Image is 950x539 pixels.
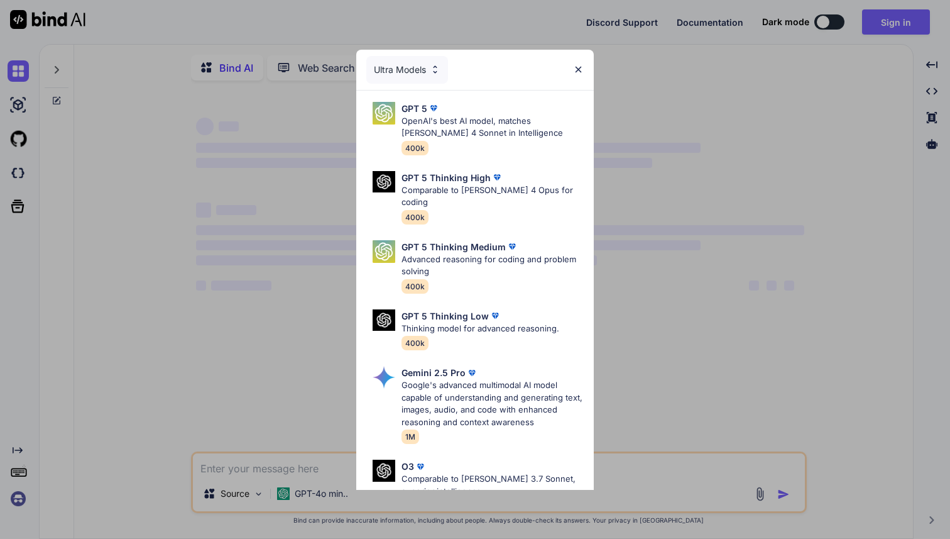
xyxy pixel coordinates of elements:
[414,460,427,473] img: premium
[401,171,491,184] p: GPT 5 Thinking High
[401,279,429,294] span: 400k
[373,366,395,389] img: Pick Models
[573,64,584,75] img: close
[401,253,584,278] p: Advanced reasoning for coding and problem solving
[401,460,414,473] p: O3
[427,102,440,114] img: premium
[401,309,489,323] p: GPT 5 Thinking Low
[401,102,427,115] p: GPT 5
[401,240,506,253] p: GPT 5 Thinking Medium
[401,473,584,497] p: Comparable to [PERSON_NAME] 3.7 Sonnet, superior intelligence
[506,240,518,253] img: premium
[430,64,440,75] img: Pick Models
[401,366,466,379] p: Gemini 2.5 Pro
[373,309,395,331] img: Pick Models
[366,56,448,84] div: Ultra Models
[401,210,429,225] span: 400k
[373,171,395,193] img: Pick Models
[401,430,419,444] span: 1M
[401,379,584,428] p: Google's advanced multimodal AI model capable of understanding and generating text, images, audio...
[466,367,478,379] img: premium
[401,336,429,350] span: 400k
[489,309,501,322] img: premium
[491,171,503,184] img: premium
[401,184,584,209] p: Comparable to [PERSON_NAME] 4 Opus for coding
[373,460,395,482] img: Pick Models
[401,115,584,140] p: OpenAI's best AI model, matches [PERSON_NAME] 4 Sonnet in Intelligence
[373,240,395,263] img: Pick Models
[401,141,429,155] span: 400k
[373,102,395,125] img: Pick Models
[401,323,559,335] p: Thinking model for advanced reasoning.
